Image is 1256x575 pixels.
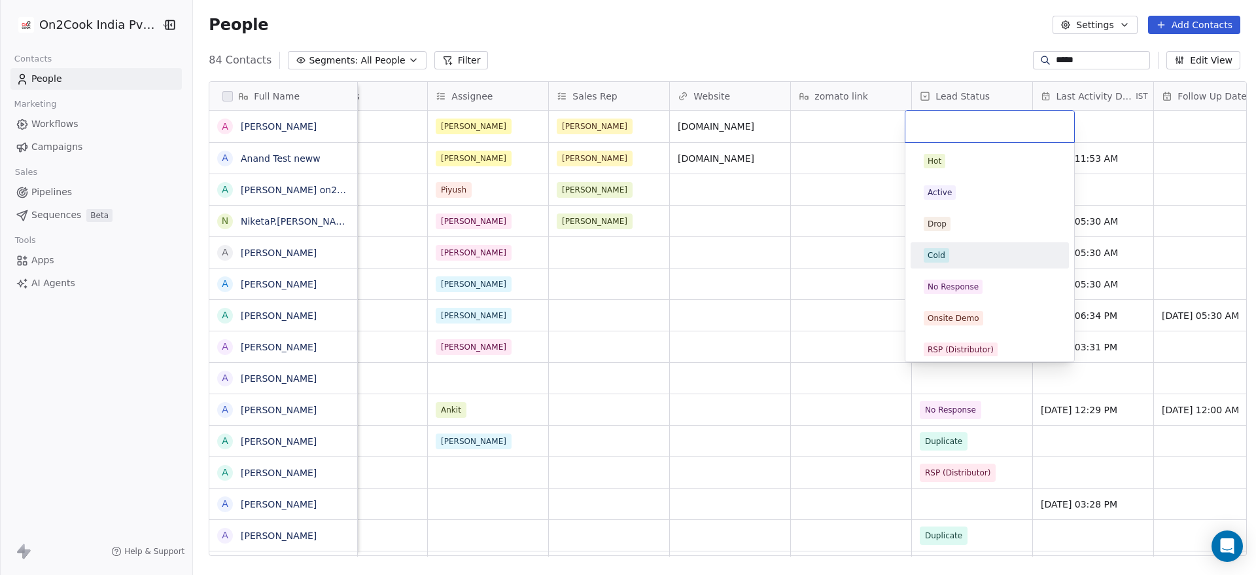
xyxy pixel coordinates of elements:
div: Cold [928,250,945,261]
div: Active [928,187,952,198]
div: Onsite Demo [928,312,979,324]
div: No Response [928,281,979,293]
div: RSP (Distributor) [928,344,994,356]
div: Drop [928,218,947,230]
div: Hot [928,155,941,167]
